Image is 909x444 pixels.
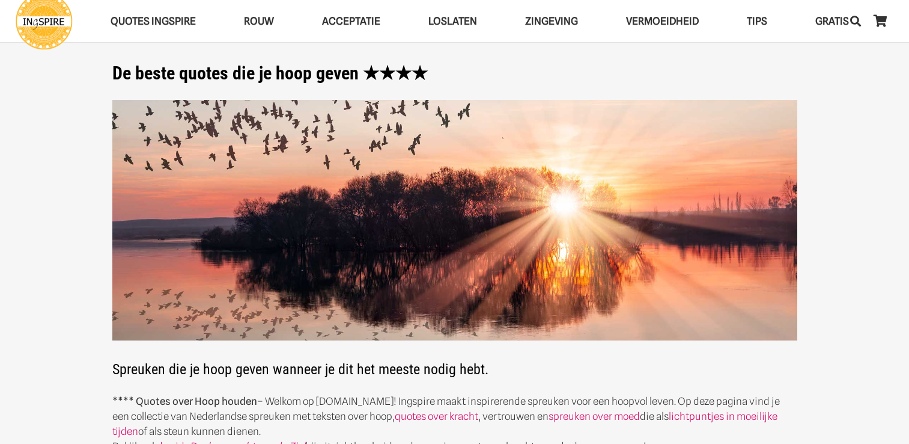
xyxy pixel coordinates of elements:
[404,6,501,37] a: LoslatenLoslaten Menu
[549,410,640,422] a: spreuken over moed
[844,6,868,36] a: Zoeken
[723,6,791,37] a: TIPSTIPS Menu
[244,15,274,27] span: ROUW
[112,395,257,407] strong: **** Quotes over Hoop houden
[602,6,723,37] a: VERMOEIDHEIDVERMOEIDHEID Menu
[112,63,797,84] h1: De beste quotes die je hoop geven ★★★★
[395,410,478,422] a: quotes over kracht
[791,6,873,37] a: GRATISGRATIS Menu
[501,6,602,37] a: ZingevingZingeving Menu
[525,15,578,27] span: Zingeving
[747,15,767,27] span: TIPS
[112,100,797,341] img: Spreuken over Hoop en Moed - ingspire
[428,15,477,27] span: Loslaten
[87,6,220,37] a: QUOTES INGSPIREQUOTES INGSPIRE Menu
[322,15,380,27] span: Acceptatie
[220,6,298,37] a: ROUWROUW Menu
[111,15,196,27] span: QUOTES INGSPIRE
[298,6,404,37] a: AcceptatieAcceptatie Menu
[626,15,699,27] span: VERMOEIDHEID
[112,410,777,437] a: lichtpuntjes in moeilijke tijden
[815,15,849,27] span: GRATIS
